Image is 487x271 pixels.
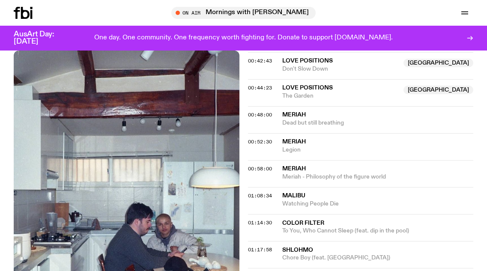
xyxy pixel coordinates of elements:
[248,219,272,226] span: 01:14:30
[282,92,399,100] span: The Garden
[14,31,69,45] h3: AusArt Day: [DATE]
[403,59,473,67] span: [GEOGRAPHIC_DATA]
[248,220,272,225] button: 01:14:30
[248,57,272,64] span: 00:42:43
[282,200,474,208] span: Watching People Die
[171,7,316,19] button: On AirMornings with [PERSON_NAME]
[248,84,272,91] span: 00:44:23
[282,193,305,199] span: Malibu
[282,220,324,226] span: Color Filter
[282,139,306,145] span: Meriah
[248,247,272,252] button: 01:17:58
[248,194,272,198] button: 01:08:34
[248,167,272,171] button: 00:58:00
[94,34,393,42] p: One day. One community. One frequency worth fighting for. Donate to support [DOMAIN_NAME].
[282,112,306,118] span: Meriah
[248,165,272,172] span: 00:58:00
[282,247,313,253] span: Shlohmo
[248,59,272,63] button: 00:42:43
[282,254,474,262] span: Chore Boy (feat. [GEOGRAPHIC_DATA])
[248,86,272,90] button: 00:44:23
[282,85,333,91] span: Love Positions
[282,173,474,181] span: Meriah - Philosophy of the figure world
[282,58,333,64] span: Love Positions
[248,246,272,253] span: 01:17:58
[282,146,474,154] span: Legion
[248,140,272,144] button: 00:52:30
[282,119,474,127] span: Dead but still breathing
[248,192,272,199] span: 01:08:34
[403,86,473,94] span: [GEOGRAPHIC_DATA]
[282,166,306,172] span: Meriah
[248,138,272,145] span: 00:52:30
[248,111,272,118] span: 00:48:00
[282,227,474,235] span: To You, Who Cannot Sleep (feat. dip in the pool)
[248,113,272,117] button: 00:48:00
[282,65,399,73] span: Don't Slow Down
